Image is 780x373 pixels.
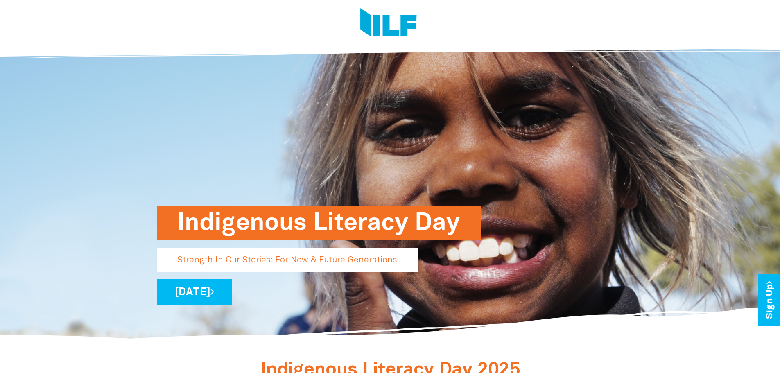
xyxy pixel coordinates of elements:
img: Logo [360,8,417,39]
h1: Indigenous Literacy Day [177,206,461,240]
a: [DATE] [157,279,232,305]
p: Strength In Our Stories: For Now & Future Generations [157,248,418,272]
